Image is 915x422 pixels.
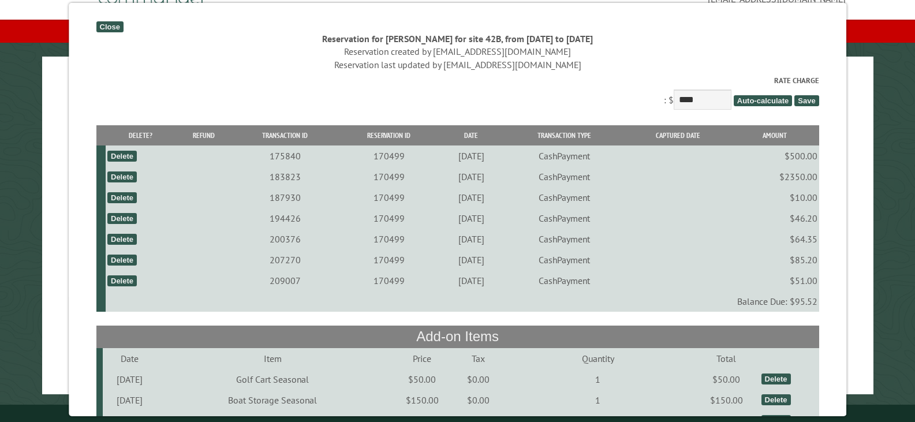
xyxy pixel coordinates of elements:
[730,187,819,208] td: $10.00
[338,125,440,145] th: Reservation ID
[232,166,338,187] td: 183823
[107,151,137,162] div: Delete
[103,369,156,390] td: [DATE]
[730,270,819,291] td: $51.00
[730,229,819,249] td: $64.35
[502,390,694,410] td: 1
[440,125,503,145] th: Date
[107,255,137,266] div: Delete
[96,32,819,45] div: Reservation for [PERSON_NAME] for site 42B, from [DATE] to [DATE]
[107,213,137,224] div: Delete
[503,208,626,229] td: CashPayment
[455,390,502,410] td: $0.00
[455,348,502,369] td: Tax
[338,187,440,208] td: 170499
[232,145,338,166] td: 175840
[440,270,503,291] td: [DATE]
[232,208,338,229] td: 194426
[440,208,503,229] td: [DATE]
[96,326,819,348] th: Add-on Items
[389,390,455,410] td: $150.00
[626,125,730,145] th: Captured Date
[502,348,694,369] td: Quantity
[156,390,389,410] td: Boat Storage Seasonal
[503,125,626,145] th: Transaction Type
[730,125,819,145] th: Amount
[96,75,819,86] label: Rate Charge
[440,229,503,249] td: [DATE]
[338,249,440,270] td: 170499
[96,58,819,71] div: Reservation last updated by [EMAIL_ADDRESS][DOMAIN_NAME]
[338,145,440,166] td: 170499
[730,249,819,270] td: $85.20
[96,75,819,113] div: : $
[338,166,440,187] td: 170499
[107,234,137,245] div: Delete
[232,249,338,270] td: 207270
[107,275,137,286] div: Delete
[693,369,759,390] td: $50.00
[232,229,338,249] td: 200376
[393,409,523,417] small: © Campground Commander LLC. All rights reserved.
[734,95,793,106] span: Auto-calculate
[761,374,790,384] div: Delete
[503,229,626,249] td: CashPayment
[730,166,819,187] td: $2350.00
[232,125,338,145] th: Transaction ID
[503,270,626,291] td: CashPayment
[389,369,455,390] td: $50.00
[440,166,503,187] td: [DATE]
[103,348,156,369] td: Date
[107,192,137,203] div: Delete
[232,187,338,208] td: 187930
[338,229,440,249] td: 170499
[232,270,338,291] td: 209007
[761,394,790,405] div: Delete
[156,348,389,369] td: Item
[96,21,123,32] div: Close
[503,249,626,270] td: CashPayment
[693,390,759,410] td: $150.00
[440,187,503,208] td: [DATE]
[338,270,440,291] td: 170499
[156,369,389,390] td: Golf Cart Seasonal
[96,45,819,58] div: Reservation created by [EMAIL_ADDRESS][DOMAIN_NAME]
[338,208,440,229] td: 170499
[502,369,694,390] td: 1
[107,171,137,182] div: Delete
[503,166,626,187] td: CashPayment
[730,208,819,229] td: $46.20
[389,348,455,369] td: Price
[176,125,232,145] th: Refund
[103,390,156,410] td: [DATE]
[440,249,503,270] td: [DATE]
[455,369,502,390] td: $0.00
[693,348,759,369] td: Total
[503,187,626,208] td: CashPayment
[730,145,819,166] td: $500.00
[794,95,819,106] span: Save
[503,145,626,166] td: CashPayment
[106,291,819,312] td: Balance Due: $95.52
[440,145,503,166] td: [DATE]
[106,125,176,145] th: Delete?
